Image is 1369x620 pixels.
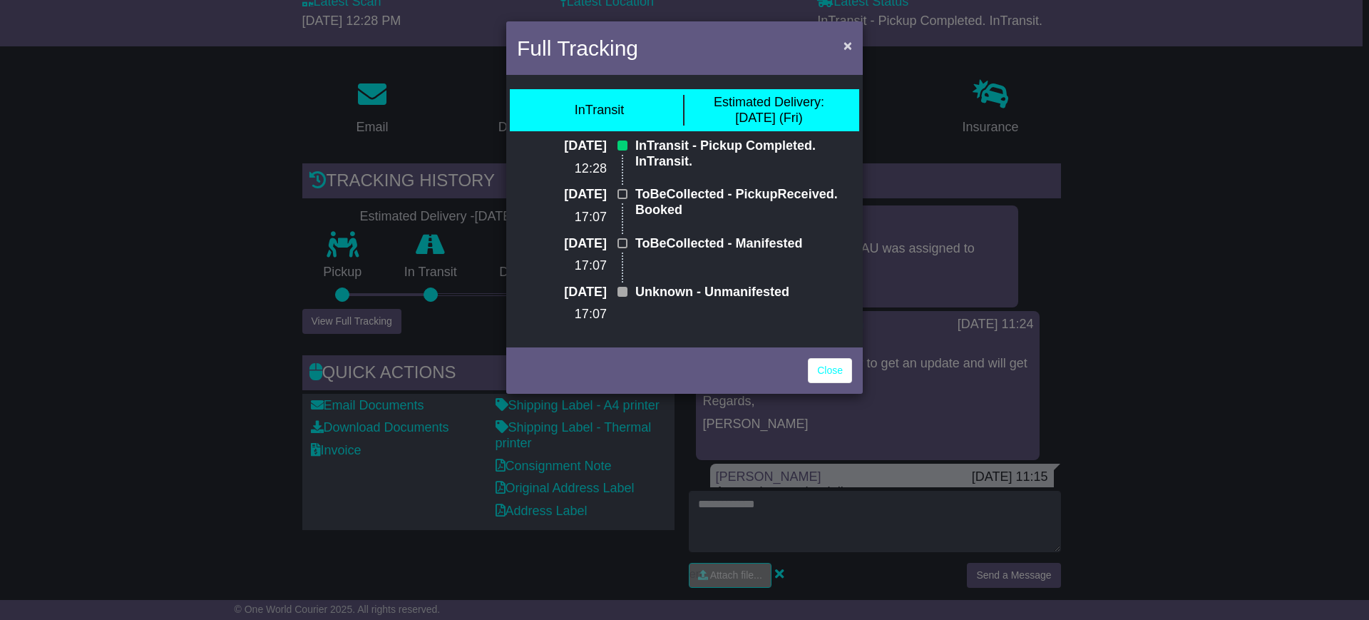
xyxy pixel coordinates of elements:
p: 12:28 [523,161,607,177]
a: Close [808,358,852,383]
p: [DATE] [523,236,607,252]
p: 17:07 [523,307,607,322]
p: ToBeCollected - Manifested [635,236,846,252]
div: InTransit [575,103,624,118]
p: InTransit - Pickup Completed. InTransit. [635,138,846,169]
p: [DATE] [523,187,607,203]
p: 17:07 [523,258,607,274]
span: Estimated Delivery: [714,95,824,109]
button: Close [836,31,859,60]
p: [DATE] [523,138,607,154]
span: × [844,37,852,54]
p: 17:07 [523,210,607,225]
p: Unknown - Unmanifested [635,285,846,300]
h4: Full Tracking [517,32,638,64]
div: [DATE] (Fri) [714,95,824,126]
p: ToBeCollected - PickupReceived. Booked [635,187,846,218]
p: [DATE] [523,285,607,300]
